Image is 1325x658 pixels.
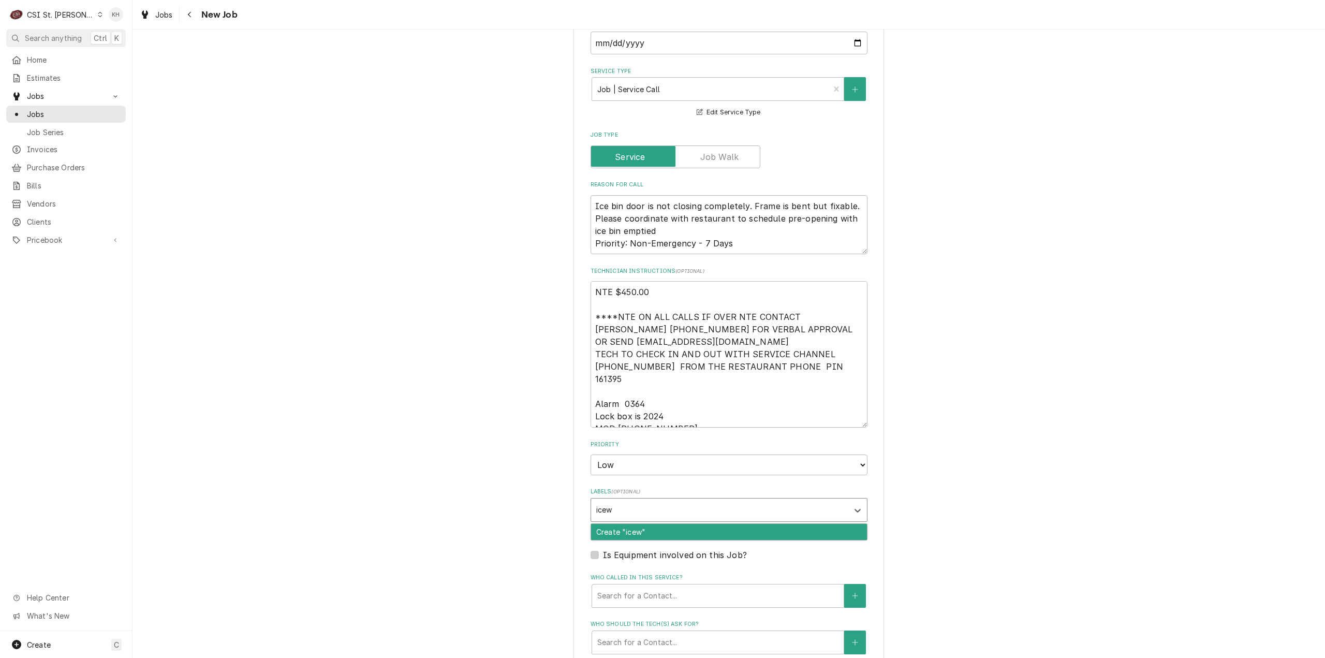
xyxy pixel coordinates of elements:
span: K [114,33,119,43]
div: KH [109,7,123,22]
div: Service Type [591,67,867,119]
button: Create New Service [844,77,866,101]
span: Jobs [27,109,121,120]
a: Go to Jobs [6,87,126,105]
a: Home [6,51,126,68]
svg: Create New Contact [852,639,858,646]
a: Job Series [6,124,126,141]
a: Go to Help Center [6,589,126,606]
input: yyyy-mm-dd [591,32,867,54]
textarea: Ice bin door is not closing completely. Frame is bent but fixable. Please coordinate with restaur... [591,195,867,255]
div: Reason For Call [591,181,867,254]
a: Invoices [6,141,126,158]
span: Invoices [27,144,121,155]
a: Vendors [6,195,126,212]
svg: Create New Service [852,86,858,93]
span: Bills [27,180,121,191]
span: What's New [27,610,120,621]
span: New Job [198,8,238,22]
div: Who called in this service? [591,574,867,607]
span: Purchase Orders [27,162,121,173]
a: Clients [6,213,126,230]
span: Vendors [27,198,121,209]
a: Go to What's New [6,607,126,624]
label: Who called in this service? [591,574,867,582]
div: CSI St. [PERSON_NAME] [27,9,94,20]
label: Priority [591,441,867,449]
button: Edit Service Type [695,106,762,119]
div: Technician Instructions [591,267,867,428]
a: Jobs [6,106,126,123]
a: Bills [6,177,126,194]
button: Search anythingCtrlK [6,29,126,47]
div: Kelsey Hetlage's Avatar [109,7,123,22]
span: Help Center [27,592,120,603]
a: Jobs [136,6,177,23]
span: ( optional ) [611,489,640,494]
span: Home [27,54,121,65]
div: Priority [591,441,867,475]
a: Go to Pricebook [6,231,126,248]
div: CSI St. Louis's Avatar [9,7,24,22]
span: Search anything [25,33,82,43]
span: Create [27,640,51,649]
span: Clients [27,216,121,227]
button: Navigate back [182,6,198,23]
label: Technician Instructions [591,267,867,275]
label: Job Type [591,131,867,139]
div: Labels [591,488,867,521]
span: C [114,639,119,650]
a: Purchase Orders [6,159,126,176]
span: Jobs [155,9,173,20]
div: Who should the tech(s) ask for? [591,620,867,654]
label: Is Equipment involved on this Job? [603,549,747,561]
label: Labels [591,488,867,496]
button: Create New Contact [844,584,866,608]
button: Create New Contact [844,631,866,654]
span: Jobs [27,91,105,101]
textarea: NTE $450.00 ****NTE ON ALL CALLS IF OVER NTE CONTACT [PERSON_NAME] [PHONE_NUMBER] FOR VERBAL APPR... [591,281,867,428]
span: ( optional ) [675,268,704,274]
span: Estimates [27,72,121,83]
svg: Create New Contact [852,592,858,599]
span: Pricebook [27,235,105,245]
div: Equipment Expected [591,534,867,561]
span: Ctrl [94,33,107,43]
label: Reason For Call [591,181,867,189]
div: Create "icew" [591,524,867,540]
label: Who should the tech(s) ask for? [591,620,867,628]
a: Estimates [6,69,126,86]
div: Date Received [591,18,867,54]
label: Service Type [591,67,867,76]
span: Job Series [27,127,121,138]
div: Job Type [591,131,867,168]
div: C [9,7,24,22]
